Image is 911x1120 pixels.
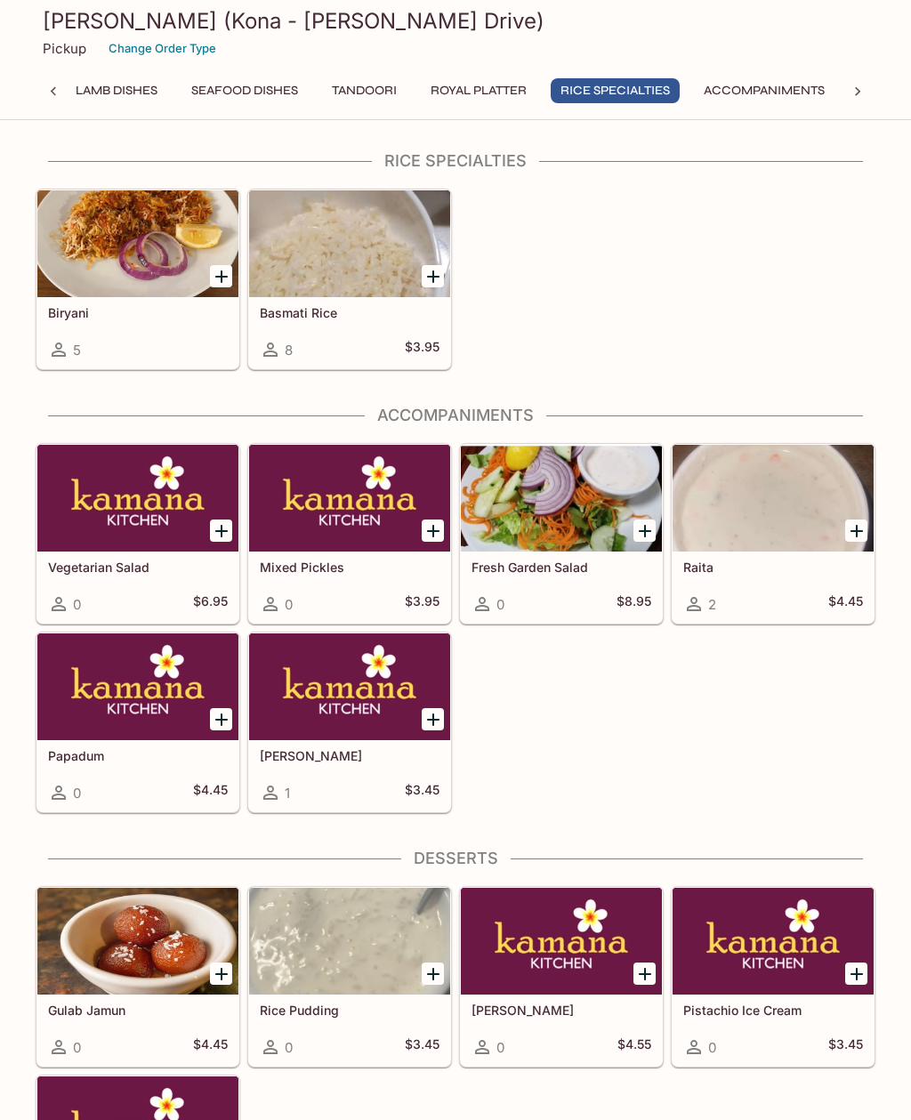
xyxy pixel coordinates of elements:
h5: Gulab Jamun [48,1003,228,1018]
div: Raita [673,445,874,552]
button: Add Papadum [210,708,232,730]
button: Add Raita [845,520,867,542]
a: Rice Pudding0$3.45 [248,887,451,1067]
span: 1 [285,785,290,802]
h5: [PERSON_NAME] [472,1003,651,1018]
div: Rice Pudding [249,888,450,995]
h5: Fresh Garden Salad [472,560,651,575]
div: Gajar Halwa [461,888,662,995]
a: Pistachio Ice Cream0$3.45 [672,887,875,1067]
span: 0 [285,596,293,613]
h5: $4.45 [193,782,228,803]
span: 0 [73,785,81,802]
button: Royal Platter [421,78,536,103]
h5: $8.95 [617,593,651,615]
button: Add Pistachio Ice Cream [845,963,867,985]
div: Papadum [37,633,238,740]
div: Basmati Rice [249,190,450,297]
span: 0 [496,596,504,613]
button: Add Gajar Halwa [633,963,656,985]
a: Raita2$4.45 [672,444,875,624]
h3: [PERSON_NAME] (Kona - [PERSON_NAME] Drive) [43,7,868,35]
a: Basmati Rice8$3.95 [248,189,451,369]
h4: Desserts [36,849,875,868]
span: 2 [708,596,716,613]
h5: Pistachio Ice Cream [683,1003,863,1018]
div: Biryani [37,190,238,297]
p: Pickup [43,40,86,57]
button: Add Rice Pudding [422,963,444,985]
h5: Raita [683,560,863,575]
h5: Biryani [48,305,228,320]
button: Add Biryani [210,265,232,287]
button: Add Vegetarian Salad [210,520,232,542]
button: Seafood Dishes [181,78,308,103]
h5: Basmati Rice [260,305,439,320]
div: Pistachio Ice Cream [673,888,874,995]
h5: $4.55 [617,1036,651,1058]
h4: Accompaniments [36,406,875,425]
h5: $3.45 [405,782,439,803]
h5: Rice Pudding [260,1003,439,1018]
h5: $3.95 [405,339,439,360]
span: 0 [73,1039,81,1056]
button: Accompaniments [694,78,834,103]
h5: $4.45 [193,1036,228,1058]
a: Vegetarian Salad0$6.95 [36,444,239,624]
span: 0 [73,596,81,613]
button: Change Order Type [101,35,224,62]
h5: $3.45 [405,1036,439,1058]
span: 0 [708,1039,716,1056]
a: Papadum0$4.45 [36,633,239,812]
div: Fresh Garden Salad [461,445,662,552]
a: Fresh Garden Salad0$8.95 [460,444,663,624]
button: Lamb Dishes [66,78,167,103]
h4: Rice Specialties [36,151,875,171]
span: 8 [285,342,293,359]
button: Add Mixed Pickles [422,520,444,542]
button: Add Fresh Garden Salad [633,520,656,542]
a: [PERSON_NAME]0$4.55 [460,887,663,1067]
h5: Mixed Pickles [260,560,439,575]
button: Add Gulab Jamun [210,963,232,985]
button: Add Mango Chutney [422,708,444,730]
h5: $3.45 [828,1036,863,1058]
span: 5 [73,342,81,359]
h5: $4.45 [828,593,863,615]
a: Mixed Pickles0$3.95 [248,444,451,624]
button: Tandoori [322,78,407,103]
div: Mango Chutney [249,633,450,740]
h5: Vegetarian Salad [48,560,228,575]
h5: $3.95 [405,593,439,615]
div: Gulab Jamun [37,888,238,995]
div: Mixed Pickles [249,445,450,552]
a: Biryani5 [36,189,239,369]
span: 0 [496,1039,504,1056]
button: Add Basmati Rice [422,265,444,287]
div: Vegetarian Salad [37,445,238,552]
a: [PERSON_NAME]1$3.45 [248,633,451,812]
h5: $6.95 [193,593,228,615]
h5: [PERSON_NAME] [260,748,439,763]
span: 0 [285,1039,293,1056]
h5: Papadum [48,748,228,763]
button: Rice Specialties [551,78,680,103]
a: Gulab Jamun0$4.45 [36,887,239,1067]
